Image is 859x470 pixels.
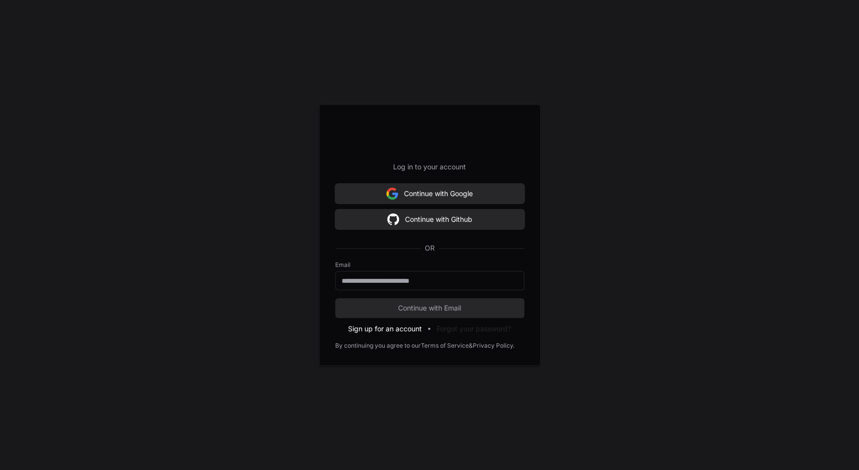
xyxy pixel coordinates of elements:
button: Forgot your password? [437,324,511,334]
a: Privacy Policy. [473,342,514,350]
button: Continue with Github [335,209,524,229]
a: Terms of Service [421,342,469,350]
div: & [469,342,473,350]
button: Continue with Email [335,298,524,318]
span: Continue with Email [335,303,524,313]
img: Sign in with google [387,209,399,229]
span: OR [421,243,439,253]
button: Continue with Google [335,184,524,204]
p: Log in to your account [335,162,524,172]
label: Email [335,261,524,269]
button: Sign up for an account [348,324,422,334]
div: By continuing you agree to our [335,342,421,350]
img: Sign in with google [386,184,398,204]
